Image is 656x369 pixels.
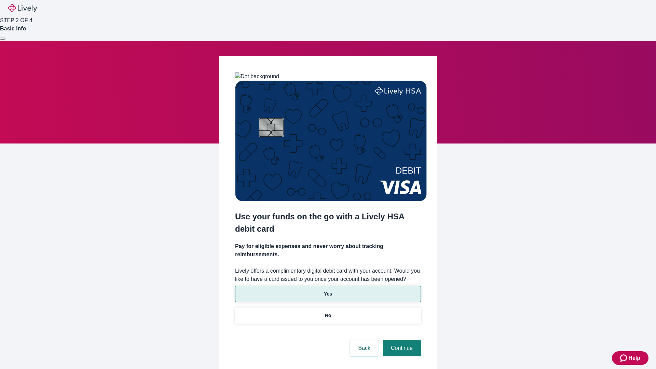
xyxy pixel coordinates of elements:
[383,340,421,356] button: Continue
[235,267,421,283] label: Lively offers a complimentary digital debit card with your account. Would you like to have a card...
[235,72,279,81] img: Dot background
[620,354,628,362] svg: Zendesk support icon
[235,81,427,201] img: Debit card
[325,312,331,319] p: No
[350,340,379,356] button: Back
[8,4,37,12] img: Lively
[235,242,421,259] h4: Pay for eligible expenses and never worry about tracking reimbursements.
[628,354,640,362] span: Help
[235,307,421,324] button: No
[612,351,648,365] button: Zendesk support iconHelp
[235,286,421,302] button: Yes
[235,210,421,235] h2: Use your funds on the go with a Lively HSA debit card
[324,290,332,298] p: Yes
